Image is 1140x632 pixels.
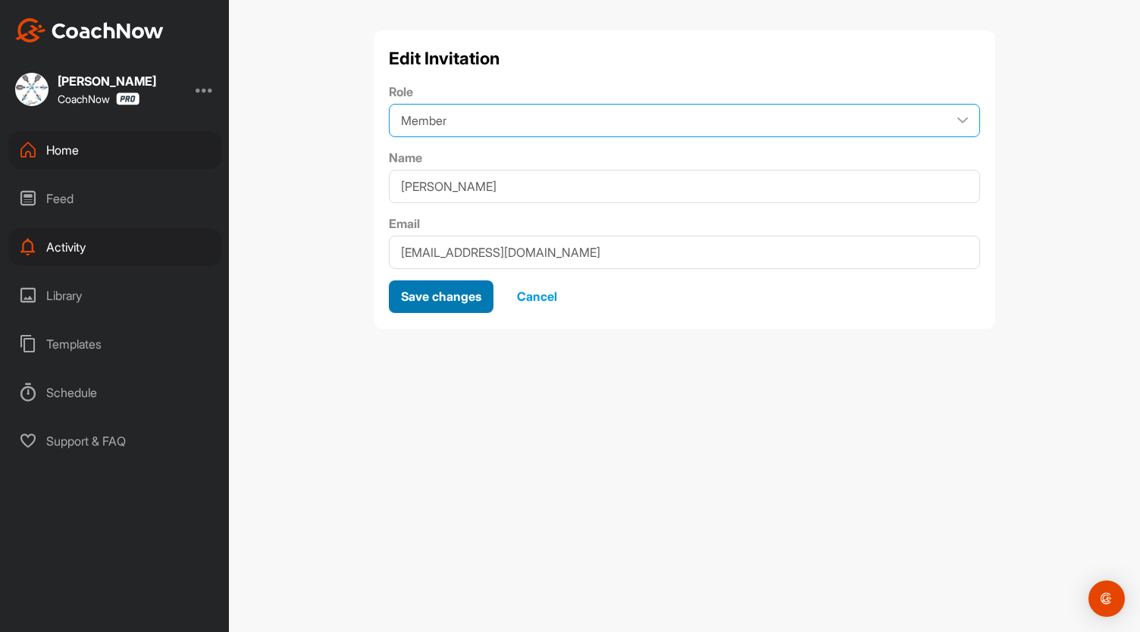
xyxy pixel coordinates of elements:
[8,131,222,169] div: Home
[8,325,222,363] div: Templates
[58,75,156,87] div: [PERSON_NAME]
[116,92,139,105] img: CoachNow Pro
[389,83,980,101] label: Role
[389,45,980,71] h1: Edit Invitation
[58,92,139,105] div: CoachNow
[389,214,980,233] label: Email
[15,73,49,106] img: square_f8fb05f392231cb637f7275939207f84.jpg
[1088,580,1125,617] div: Open Intercom Messenger
[389,170,980,203] input: Name
[8,228,222,266] div: Activity
[8,180,222,217] div: Feed
[8,422,222,460] div: Support & FAQ
[389,236,980,269] input: Email
[8,374,222,411] div: Schedule
[389,280,493,313] button: Save changes
[401,289,481,304] span: Save changes
[15,18,164,42] img: CoachNow
[8,277,222,314] div: Library
[505,280,569,313] button: Cancel
[517,289,557,304] span: Cancel
[389,149,980,167] label: Name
